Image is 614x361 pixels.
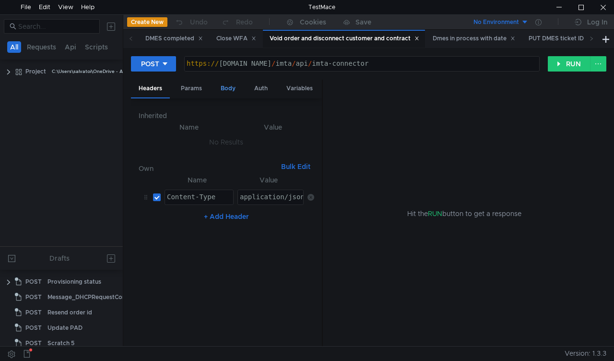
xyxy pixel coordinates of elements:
div: Auth [247,80,275,97]
button: Requests [24,41,59,53]
button: Bulk Edit [277,161,314,172]
div: Message_DHCPRequestCompleted [47,290,146,304]
div: PUT DMES ticket ID [529,34,592,44]
div: Scratch 5 [47,336,74,350]
span: POST [25,305,42,320]
nz-embed-empty: No Results [209,138,243,146]
span: POST [25,290,42,304]
h6: Own [139,163,277,174]
input: Search... [18,21,94,32]
button: Scripts [82,41,111,53]
div: Void order and disconnect customer and contract [270,34,419,44]
div: No Environment [473,18,519,27]
span: POST [25,275,42,289]
div: Variables [279,80,320,97]
div: Save [355,19,371,25]
div: DMES completed [145,34,203,44]
div: Body [213,80,243,97]
th: Value [234,174,304,186]
div: Undo [190,16,208,28]
div: Update PAD [47,321,83,335]
div: Log In [587,16,607,28]
button: POST [131,56,176,72]
div: Resend order id [47,305,92,320]
button: Redo [214,15,260,29]
div: Close WFA [216,34,256,44]
button: + Add Header [200,211,253,222]
h6: Inherited [139,110,314,121]
th: Name [161,174,234,186]
th: Value [232,121,314,133]
button: RUN [548,56,590,72]
div: C:\Users\salvatoi\OneDrive - AMDOCS\Backup Folders\Documents\testmace\Project [52,64,246,79]
div: Project [25,64,46,79]
button: No Environment [462,14,529,30]
div: Headers [131,80,170,98]
div: Provisioning status [47,275,101,289]
span: Version: 1.3.3 [565,347,606,361]
span: POST [25,321,42,335]
div: Redo [236,16,253,28]
button: Api [62,41,79,53]
button: Undo [167,15,214,29]
th: Name [146,121,232,133]
span: Hit the button to get a response [407,208,521,219]
button: All [7,41,21,53]
button: Create New [127,17,167,27]
span: POST [25,336,42,350]
div: Dmes in process with date [433,34,515,44]
div: Cookies [300,16,326,28]
span: RUN [428,209,442,218]
div: Params [173,80,210,97]
div: Drafts [49,253,70,264]
div: POST [141,59,159,69]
